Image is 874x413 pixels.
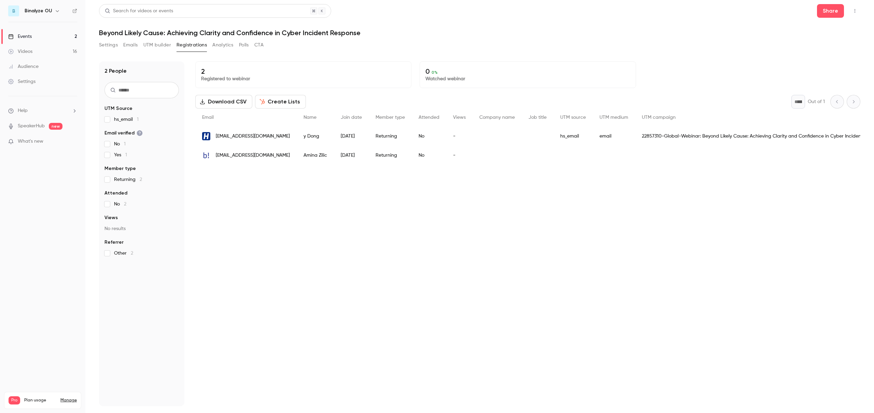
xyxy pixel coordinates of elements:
span: B [12,8,15,15]
span: UTM Source [104,105,132,112]
div: Returning [369,127,412,146]
button: Share [817,4,844,18]
button: Settings [99,40,118,51]
span: [EMAIL_ADDRESS][DOMAIN_NAME] [216,133,290,140]
button: Create Lists [255,95,306,109]
p: Out of 1 [808,98,825,105]
div: Search for videos or events [105,8,173,15]
span: Attended [419,115,439,120]
p: Registered to webinar [201,75,406,82]
span: Attended [104,190,127,197]
div: - [446,146,473,165]
div: y Dong [297,127,334,146]
span: 1 [125,153,127,157]
span: No [114,141,126,147]
div: Events [8,33,32,40]
button: Download CSV [195,95,252,109]
h1: Beyond Likely Cause: Achieving Clarity and Confidence in Cyber Incident Response [99,29,860,37]
img: hillstonenet.com [202,132,210,140]
div: Returning [369,146,412,165]
p: No results [104,225,179,232]
span: [EMAIL_ADDRESS][DOMAIN_NAME] [216,152,290,159]
div: [DATE] [334,146,369,165]
span: Join date [341,115,362,120]
span: UTM campaign [642,115,676,120]
span: Views [453,115,466,120]
div: No [412,127,446,146]
div: Settings [8,78,36,85]
span: 0 % [432,70,438,75]
span: Help [18,107,28,114]
img: binalyze.com [202,151,210,159]
div: Audience [8,63,39,70]
div: No [412,146,446,165]
span: Company name [479,115,515,120]
li: help-dropdown-opener [8,107,77,114]
button: UTM builder [143,40,171,51]
span: UTM source [560,115,586,120]
button: Emails [123,40,138,51]
span: 1 [137,117,139,122]
div: hs_email [553,127,593,146]
span: No [114,201,126,208]
button: Polls [239,40,249,51]
div: - [446,127,473,146]
div: Amina Zilic [297,146,334,165]
span: Pro [9,396,20,404]
span: Plan usage [24,398,56,403]
span: Email [202,115,214,120]
span: 2 [140,177,142,182]
button: Registrations [177,40,207,51]
span: 2 [124,202,126,206]
span: Member type [376,115,405,120]
span: 1 [124,142,126,146]
p: 2 [201,67,406,75]
span: new [49,123,62,130]
button: Analytics [212,40,234,51]
h1: 2 People [104,67,127,75]
span: Referrer [104,239,124,246]
div: email [593,127,635,146]
span: Job title [528,115,547,120]
button: CTA [254,40,264,51]
p: Watched webinar [425,75,630,82]
span: hs_email [114,116,139,123]
div: Videos [8,48,32,55]
span: Other [114,250,133,257]
span: Yes [114,152,127,158]
span: Member type [104,165,136,172]
span: UTM medium [600,115,628,120]
span: Returning [114,176,142,183]
span: What's new [18,138,43,145]
a: Manage [60,398,77,403]
span: Name [304,115,316,120]
span: Views [104,214,118,221]
span: 2 [131,251,133,256]
span: Email verified [104,130,143,137]
p: 0 [425,67,630,75]
h6: Binalyze OU [25,8,52,14]
a: SpeakerHub [18,123,45,130]
div: [DATE] [334,127,369,146]
section: facet-groups [104,105,179,257]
